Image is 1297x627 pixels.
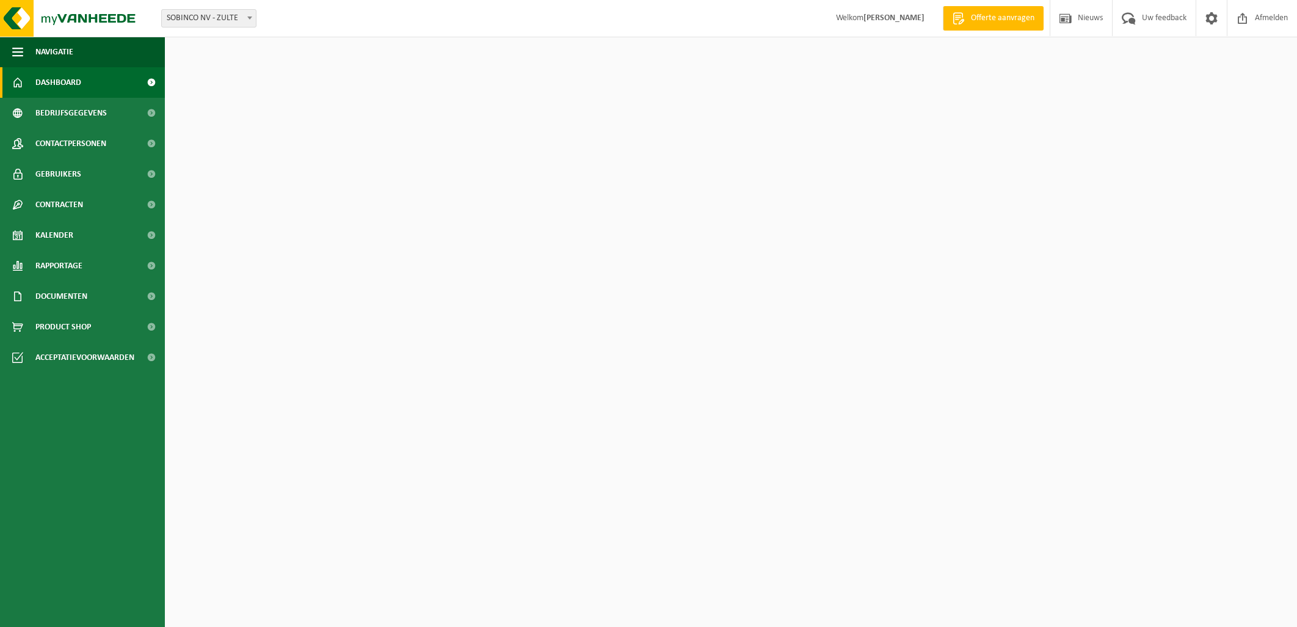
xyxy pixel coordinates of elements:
span: Contactpersonen [35,128,106,159]
span: Contracten [35,189,83,220]
span: Acceptatievoorwaarden [35,342,134,373]
strong: [PERSON_NAME] [863,13,925,23]
span: Bedrijfsgegevens [35,98,107,128]
span: Kalender [35,220,73,251]
span: Gebruikers [35,159,81,189]
span: Offerte aanvragen [968,12,1037,24]
span: SOBINCO NV - ZULTE [161,9,256,28]
span: Navigatie [35,37,73,67]
span: SOBINCO NV - ZULTE [162,10,256,27]
a: Offerte aanvragen [943,6,1044,31]
span: Product Shop [35,312,91,342]
span: Documenten [35,281,87,312]
span: Dashboard [35,67,81,98]
span: Rapportage [35,251,82,281]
